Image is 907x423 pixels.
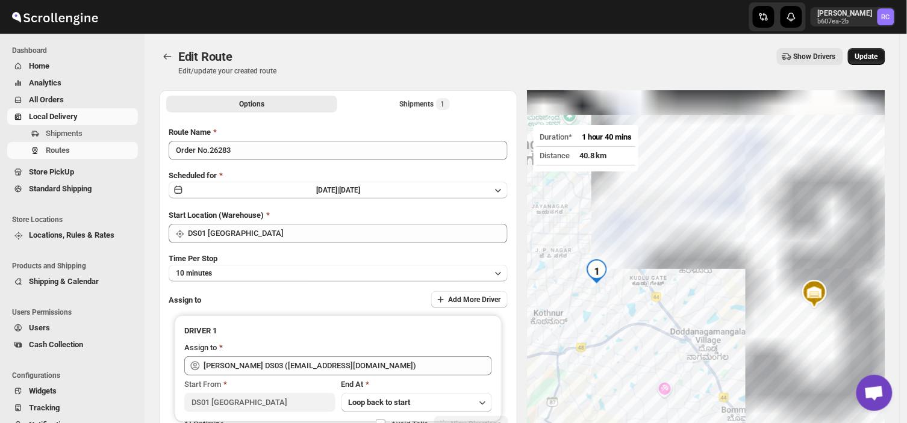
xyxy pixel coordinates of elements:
span: Home [29,61,49,70]
button: Users [7,320,138,336]
span: Local Delivery [29,112,78,121]
input: Search assignee [204,356,492,375]
span: 40.8 km [579,151,607,160]
a: Open chat [856,375,893,411]
span: Configurations [12,371,139,380]
p: [PERSON_NAME] [818,8,873,18]
span: Distance [540,151,570,160]
span: Routes [46,146,70,155]
button: Update [848,48,885,65]
span: Shipping & Calendar [29,277,99,286]
button: Loop back to start [341,393,492,412]
div: Shipments [400,98,450,110]
span: Time Per Stop [169,254,217,263]
span: 10 minutes [176,268,212,278]
span: Store PickUp [29,167,74,176]
span: Add More Driver [448,295,500,304]
button: All Route Options [166,96,337,113]
div: 1 [585,259,609,283]
button: Locations, Rules & Rates [7,227,138,244]
span: Start Location (Warehouse) [169,211,264,220]
button: Shipments [7,125,138,142]
span: Options [239,99,264,109]
input: Search location [188,224,508,243]
span: Tracking [29,403,60,412]
span: Loop back to start [349,398,411,407]
text: RC [882,13,890,21]
span: Rahul Chopra [877,8,894,25]
img: ScrollEngine [10,2,100,32]
span: Widgets [29,386,57,395]
span: Locations, Rules & Rates [29,230,114,239]
span: 1 hour 40 mins [582,132,632,141]
span: Edit Route [178,49,232,64]
button: User menu [811,7,896,26]
span: Update [855,52,878,61]
span: [DATE] [339,186,360,194]
button: Cash Collection [7,336,138,353]
button: Home [7,58,138,75]
span: Store Locations [12,215,139,224]
button: Add More Driver [431,291,508,308]
span: Products and Shipping [12,261,139,271]
span: [DATE] | [316,186,339,194]
div: Assign to [184,342,217,354]
span: Show Drivers [794,52,836,61]
span: All Orders [29,95,64,104]
button: 10 minutes [169,265,508,282]
div: End At [341,378,492,391]
span: Standard Shipping [29,184,92,193]
p: Edit/update your created route [178,66,276,76]
span: Dashboard [12,46,139,55]
span: Analytics [29,78,61,87]
span: Route Name [169,128,211,137]
button: Routes [159,48,176,65]
span: Users [29,323,50,332]
input: Eg: Bengaluru Route [169,141,508,160]
span: 1 [441,99,445,109]
span: Duration* [540,132,572,141]
button: Show Drivers [777,48,843,65]
h3: DRIVER 1 [184,325,492,337]
button: Widgets [7,383,138,400]
p: b607ea-2b [818,18,873,25]
button: Selected Shipments [340,96,511,113]
button: All Orders [7,91,138,108]
span: Shipments [46,129,83,138]
span: Cash Collection [29,340,83,349]
button: Tracking [7,400,138,416]
button: Analytics [7,75,138,91]
button: Routes [7,142,138,159]
span: Users Permissions [12,307,139,317]
button: [DATE]|[DATE] [169,182,508,199]
span: Scheduled for [169,171,217,180]
span: Start From [184,380,221,389]
button: Shipping & Calendar [7,273,138,290]
span: Assign to [169,295,201,304]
